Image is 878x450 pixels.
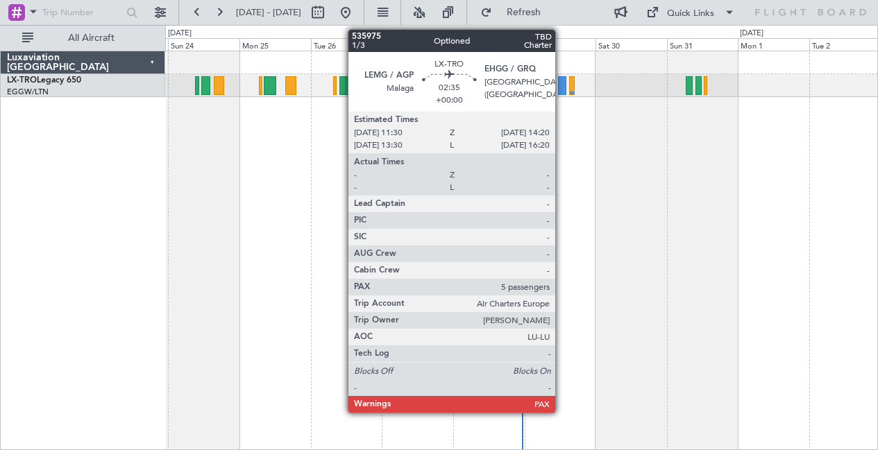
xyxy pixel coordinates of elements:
a: LX-TROLegacy 650 [7,76,81,85]
button: Quick Links [639,1,742,24]
div: Wed 27 [382,38,453,51]
div: Sun 31 [667,38,738,51]
div: Quick Links [667,7,714,21]
input: Trip Number [42,2,122,23]
span: LX-TRO [7,76,37,85]
div: [DATE] [740,28,763,40]
button: All Aircraft [15,27,151,49]
button: Refresh [474,1,557,24]
span: Refresh [495,8,553,17]
span: [DATE] - [DATE] [236,6,301,19]
div: Sun 24 [168,38,239,51]
div: Tue 26 [311,38,382,51]
div: Mon 1 [738,38,809,51]
div: Fri 29 [525,38,596,51]
div: Sat 30 [596,38,667,51]
div: Thu 28 [453,38,525,51]
span: All Aircraft [36,33,146,43]
a: EGGW/LTN [7,87,49,97]
div: [DATE] [168,28,192,40]
div: Mon 25 [239,38,311,51]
